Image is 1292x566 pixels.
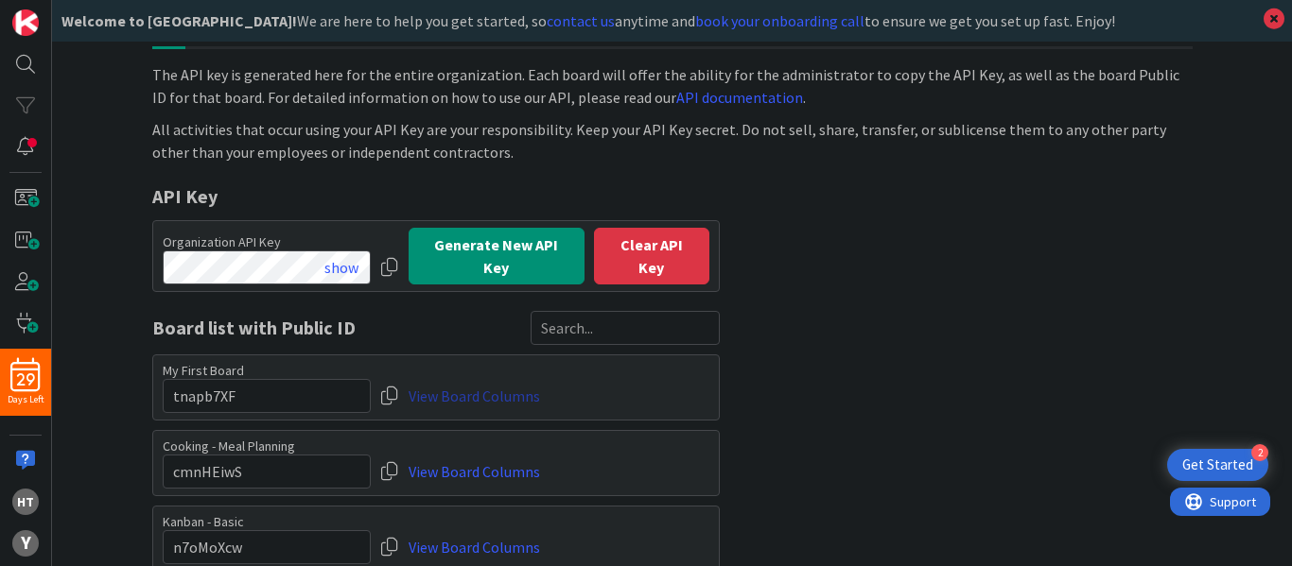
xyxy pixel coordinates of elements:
[409,228,585,284] button: Generate New API Key
[594,228,709,284] button: Clear API Key
[1251,444,1268,461] div: 2
[676,88,803,107] a: API documentation
[695,11,864,30] a: book your onboarding call
[163,362,371,379] label: My First Board
[1182,455,1253,474] div: Get Started
[409,530,540,564] a: View Board Columns
[1167,449,1268,481] div: Open Get Started checklist, remaining modules: 2
[152,182,720,211] div: API Key
[12,530,39,557] div: y
[547,11,615,30] a: contact us
[152,314,356,342] span: Board list with Public ID
[12,489,39,515] div: ht
[12,9,39,36] img: Visit kanbanzone.com
[163,437,371,455] label: Cooking - Meal Planning
[163,513,371,530] label: Kanban - Basic
[61,9,1254,32] div: We are here to help you get started, so anytime and to ensure we get you set up fast. Enjoy!
[312,250,371,284] button: show
[531,311,720,345] input: Search...
[61,11,297,30] b: Welcome to [GEOGRAPHIC_DATA]!
[152,118,1193,163] div: All activities that occur using your API Key are your responsibility. Keep your API Key secret. D...
[152,63,1193,109] div: The API key is generated here for the entire organization. Each board will offer the ability for ...
[409,379,540,413] a: View Board Columns
[17,373,35,386] span: 29
[40,3,86,26] span: Support
[163,233,371,250] label: Organization API Key
[409,455,540,489] a: View Board Columns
